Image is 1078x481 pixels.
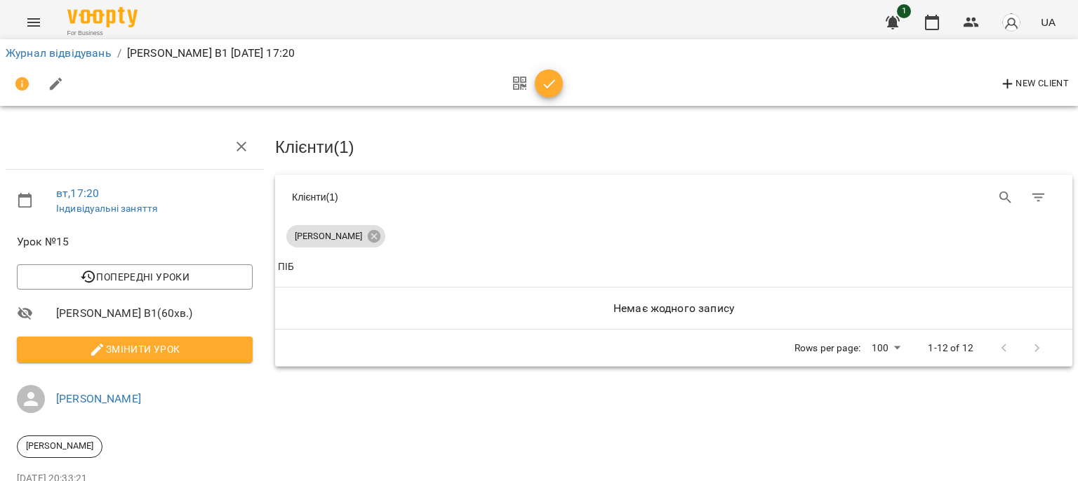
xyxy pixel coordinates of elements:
span: New Client [999,76,1069,93]
div: ПІБ [278,259,294,276]
button: Menu [17,6,51,39]
span: [PERSON_NAME] [286,230,371,243]
div: Клієнти ( 1 ) [292,190,663,204]
a: вт , 17:20 [56,187,99,200]
span: Урок №15 [17,233,253,250]
span: [PERSON_NAME] В1 ( 60 хв. ) [56,305,253,322]
img: avatar_s.png [1002,13,1021,32]
li: / [117,45,121,62]
span: Попередні уроки [28,269,241,285]
img: Voopty Logo [67,7,138,27]
div: 100 [866,338,905,358]
button: UA [1035,9,1061,35]
div: Table Toolbar [275,175,1072,219]
span: UA [1041,15,1056,29]
a: [PERSON_NAME] [56,392,141,405]
p: [PERSON_NAME] В1 [DATE] 17:20 [127,45,295,62]
button: Search [989,181,1023,215]
button: Змінити урок [17,337,253,362]
span: For Business [67,29,138,38]
h3: Клієнти ( 1 ) [275,138,1072,156]
span: Змінити урок [28,341,241,358]
div: Sort [278,259,294,276]
span: ПІБ [278,259,1070,276]
nav: breadcrumb [6,45,1072,62]
button: Попередні уроки [17,264,253,290]
div: [PERSON_NAME] [17,435,102,458]
p: 1-12 of 12 [928,341,973,355]
span: 1 [897,4,911,18]
button: Фільтр [1022,181,1056,215]
a: Журнал відвідувань [6,46,112,60]
span: [PERSON_NAME] [18,440,102,452]
button: New Client [996,73,1072,95]
div: [PERSON_NAME] [286,225,385,248]
a: Індивідуальні заняття [56,203,158,214]
h6: Немає жодного запису [278,299,1070,318]
p: Rows per page: [794,341,860,355]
